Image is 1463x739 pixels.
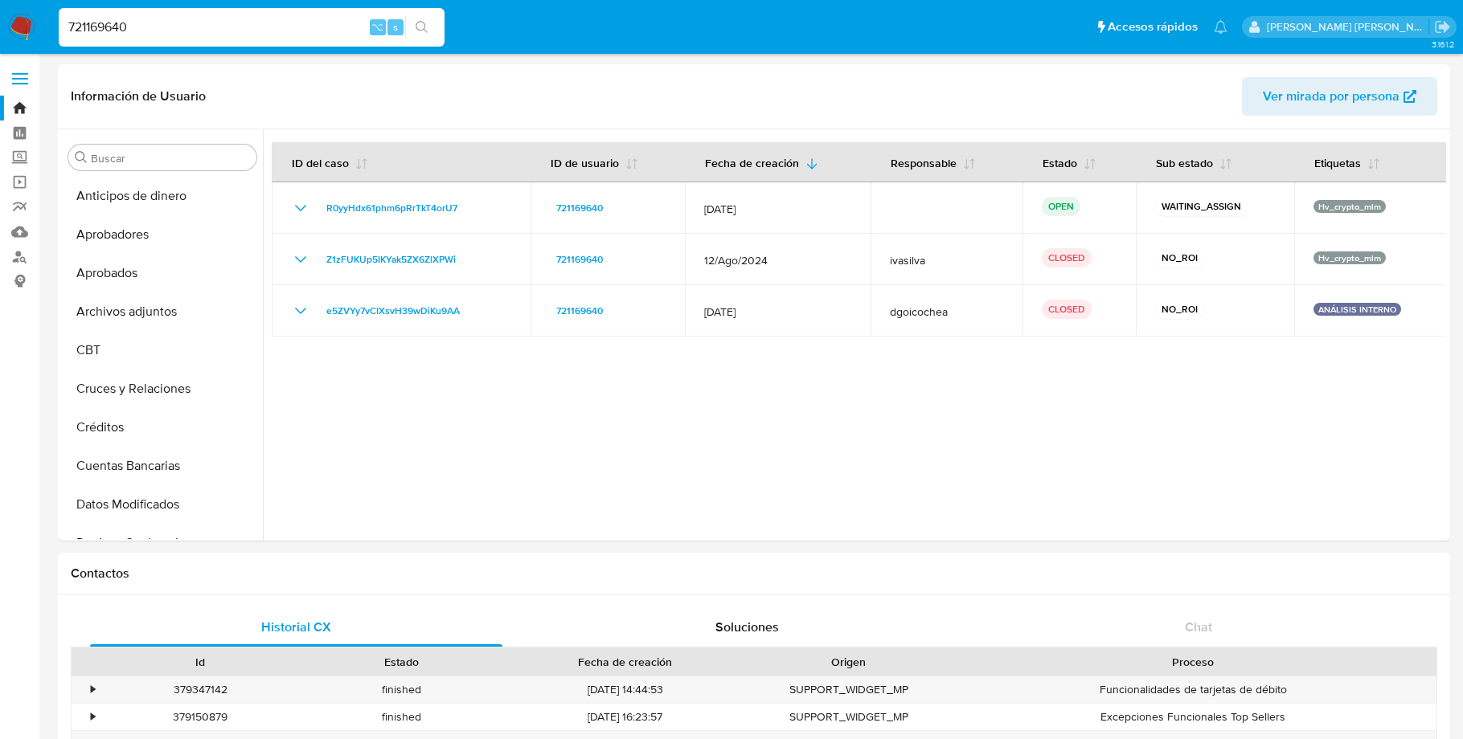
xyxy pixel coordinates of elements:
[75,151,88,164] button: Buscar
[961,654,1425,670] div: Proceso
[514,654,737,670] div: Fecha de creación
[949,704,1436,730] div: Excepciones Funcionales Top Sellers
[62,292,263,331] button: Archivos adjuntos
[715,618,779,636] span: Soluciones
[62,331,263,369] button: CBT
[62,524,263,562] button: Devices Geolocation
[91,682,95,697] div: •
[111,654,289,670] div: Id
[62,408,263,447] button: Créditos
[100,676,301,703] div: 379347142
[748,704,949,730] div: SUPPORT_WIDGET_MP
[1214,20,1227,34] a: Notificaciones
[71,565,1437,582] h1: Contactos
[502,676,748,703] div: [DATE] 14:44:53
[502,704,748,730] div: [DATE] 16:23:57
[1185,618,1212,636] span: Chat
[1108,18,1198,35] span: Accesos rápidos
[62,215,263,254] button: Aprobadores
[261,618,331,636] span: Historial CX
[62,254,263,292] button: Aprobados
[62,369,263,408] button: Cruces y Relaciones
[393,19,398,35] span: s
[91,151,250,165] input: Buscar
[100,704,301,730] div: 379150879
[760,654,938,670] div: Origen
[71,88,206,104] h1: Información de Usuario
[1263,77,1399,116] span: Ver mirada por persona
[301,704,502,730] div: finished
[748,676,949,703] div: SUPPORT_WIDGET_MP
[949,676,1436,703] div: Funcionalidades de tarjetas de débito
[62,447,263,485] button: Cuentas Bancarias
[1434,18,1451,35] a: Salir
[312,654,490,670] div: Estado
[91,709,95,725] div: •
[62,485,263,524] button: Datos Modificados
[1267,19,1429,35] p: rene.vale@mercadolibre.com
[62,177,263,215] button: Anticipos de dinero
[301,676,502,703] div: finished
[59,17,445,38] input: Buscar usuario o caso...
[1242,77,1437,116] button: Ver mirada por persona
[371,19,383,35] span: ⌥
[405,16,438,39] button: search-icon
